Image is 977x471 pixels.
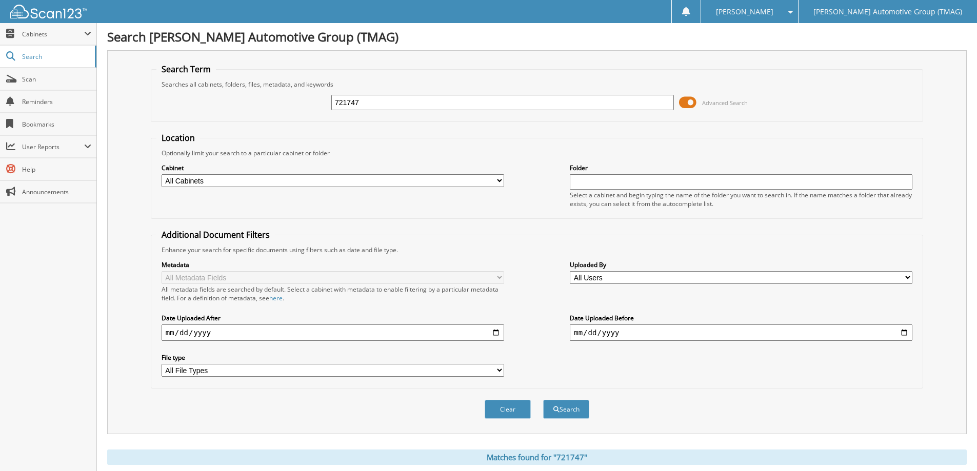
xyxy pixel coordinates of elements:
[156,245,918,254] div: Enhance your search for specific documents using filters such as date and file type.
[22,30,84,38] span: Cabinets
[162,324,504,341] input: start
[162,163,504,172] label: Cabinet
[156,64,216,75] legend: Search Term
[22,52,90,61] span: Search
[22,75,91,84] span: Scan
[22,97,91,106] span: Reminders
[162,353,504,362] label: File type
[570,163,912,172] label: Folder
[22,165,91,174] span: Help
[156,132,200,144] legend: Location
[570,191,912,208] div: Select a cabinet and begin typing the name of the folder you want to search in. If the name match...
[22,142,84,151] span: User Reports
[10,5,87,18] img: scan123-logo-white.svg
[570,260,912,269] label: Uploaded By
[107,28,967,45] h1: Search [PERSON_NAME] Automotive Group (TMAG)
[570,324,912,341] input: end
[702,99,748,107] span: Advanced Search
[22,188,91,196] span: Announcements
[22,120,91,129] span: Bookmarks
[156,149,918,157] div: Optionally limit your search to a particular cabinet or folder
[156,229,275,240] legend: Additional Document Filters
[813,9,962,15] span: [PERSON_NAME] Automotive Group (TMAG)
[485,400,531,419] button: Clear
[716,9,773,15] span: [PERSON_NAME]
[162,260,504,269] label: Metadata
[269,294,283,302] a: here
[156,80,918,89] div: Searches all cabinets, folders, files, metadata, and keywords
[162,314,504,322] label: Date Uploaded After
[570,314,912,322] label: Date Uploaded Before
[107,449,967,465] div: Matches found for "721747"
[543,400,589,419] button: Search
[162,285,504,302] div: All metadata fields are searched by default. Select a cabinet with metadata to enable filtering b...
